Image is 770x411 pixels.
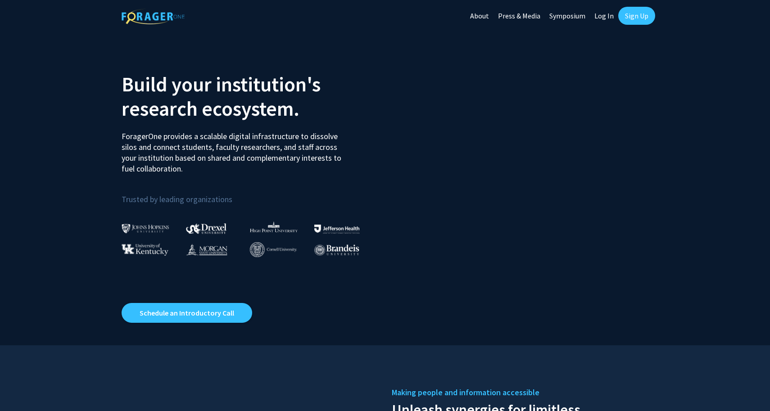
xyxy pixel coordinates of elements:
img: Drexel University [186,223,226,234]
p: Trusted by leading organizations [122,181,378,206]
a: Opens in a new tab [122,303,252,323]
img: ForagerOne Logo [122,9,185,24]
img: Cornell University [250,242,297,257]
img: Brandeis University [314,244,359,256]
a: Sign Up [618,7,655,25]
img: University of Kentucky [122,244,168,256]
img: Johns Hopkins University [122,224,169,233]
p: ForagerOne provides a scalable digital infrastructure to dissolve silos and connect students, fac... [122,124,348,174]
h2: Build your institution's research ecosystem. [122,72,378,121]
img: Morgan State University [186,244,227,255]
img: Thomas Jefferson University [314,225,359,233]
img: High Point University [250,221,298,232]
h5: Making people and information accessible [392,386,648,399]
